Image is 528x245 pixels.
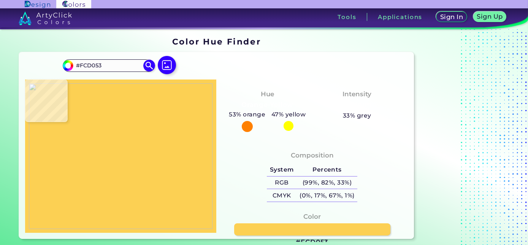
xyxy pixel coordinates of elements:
[303,211,321,222] h4: Color
[29,83,213,229] img: 8079e8ba-fb65-475a-a43b-9d1b55d6d0f0
[158,56,176,74] img: icon picture
[441,14,462,20] h5: Sign In
[19,11,72,25] img: logo_artyclick_colors_white.svg
[267,177,297,189] h5: RGB
[73,60,144,71] input: type color..
[339,100,375,110] h3: Medium
[172,36,261,47] h1: Color Hue Finder
[343,111,371,121] h5: 33% grey
[342,89,371,100] h4: Intensity
[297,164,358,176] h5: Percents
[25,1,50,8] img: ArtyClick Design logo
[474,12,505,22] a: Sign Up
[143,60,155,71] img: icon search
[267,164,297,176] h5: System
[238,100,297,110] h3: Orange-Yellow
[417,34,512,242] iframe: Advertisement
[267,189,297,202] h5: CMYK
[437,12,466,22] a: Sign In
[297,189,358,202] h5: (0%, 17%, 67%, 1%)
[338,14,356,20] h3: Tools
[291,150,334,161] h4: Composition
[226,110,268,119] h5: 53% orange
[261,89,274,100] h4: Hue
[268,110,309,119] h5: 47% yellow
[478,14,502,19] h5: Sign Up
[297,177,358,189] h5: (99%, 82%, 33%)
[378,14,422,20] h3: Applications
